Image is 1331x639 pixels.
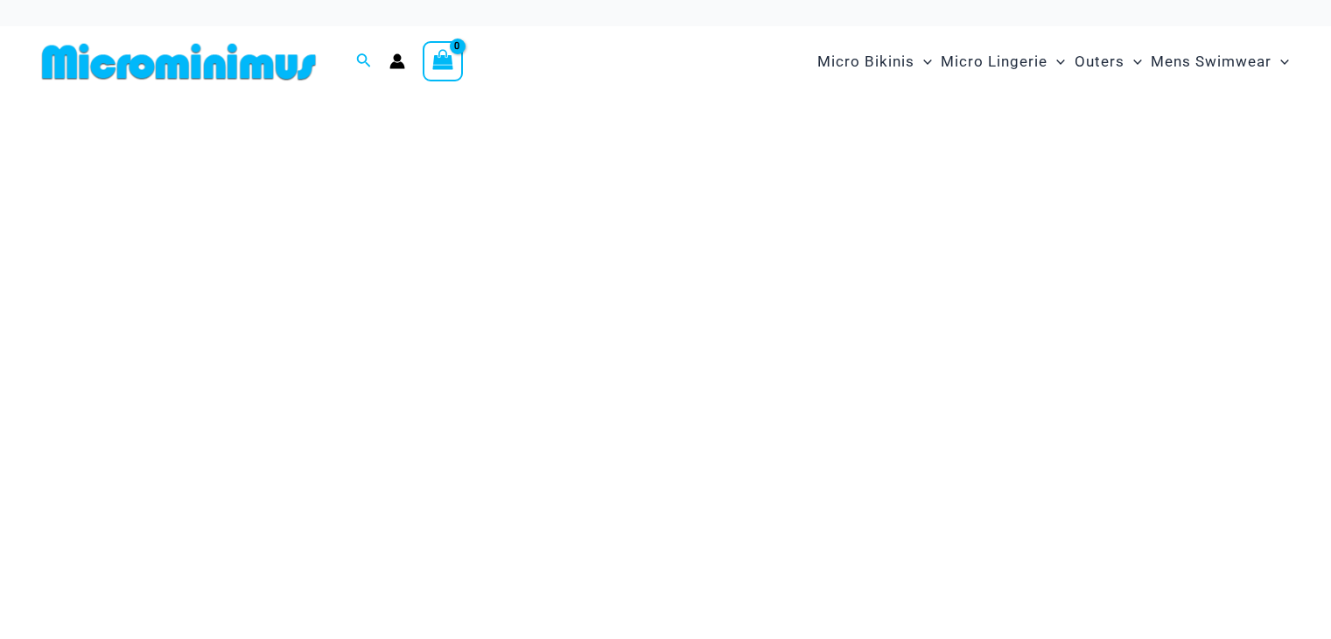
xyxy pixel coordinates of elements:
[1271,39,1289,84] span: Menu Toggle
[389,53,405,69] a: Account icon link
[914,39,932,84] span: Menu Toggle
[936,35,1069,88] a: Micro LingerieMenu ToggleMenu Toggle
[941,39,1047,84] span: Micro Lingerie
[1124,39,1142,84] span: Menu Toggle
[423,41,463,81] a: View Shopping Cart, empty
[35,42,323,81] img: MM SHOP LOGO FLAT
[356,51,372,73] a: Search icon link
[810,32,1296,91] nav: Site Navigation
[813,35,936,88] a: Micro BikinisMenu ToggleMenu Toggle
[1075,39,1124,84] span: Outers
[1047,39,1065,84] span: Menu Toggle
[817,39,914,84] span: Micro Bikinis
[1070,35,1146,88] a: OutersMenu ToggleMenu Toggle
[1146,35,1293,88] a: Mens SwimwearMenu ToggleMenu Toggle
[1151,39,1271,84] span: Mens Swimwear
